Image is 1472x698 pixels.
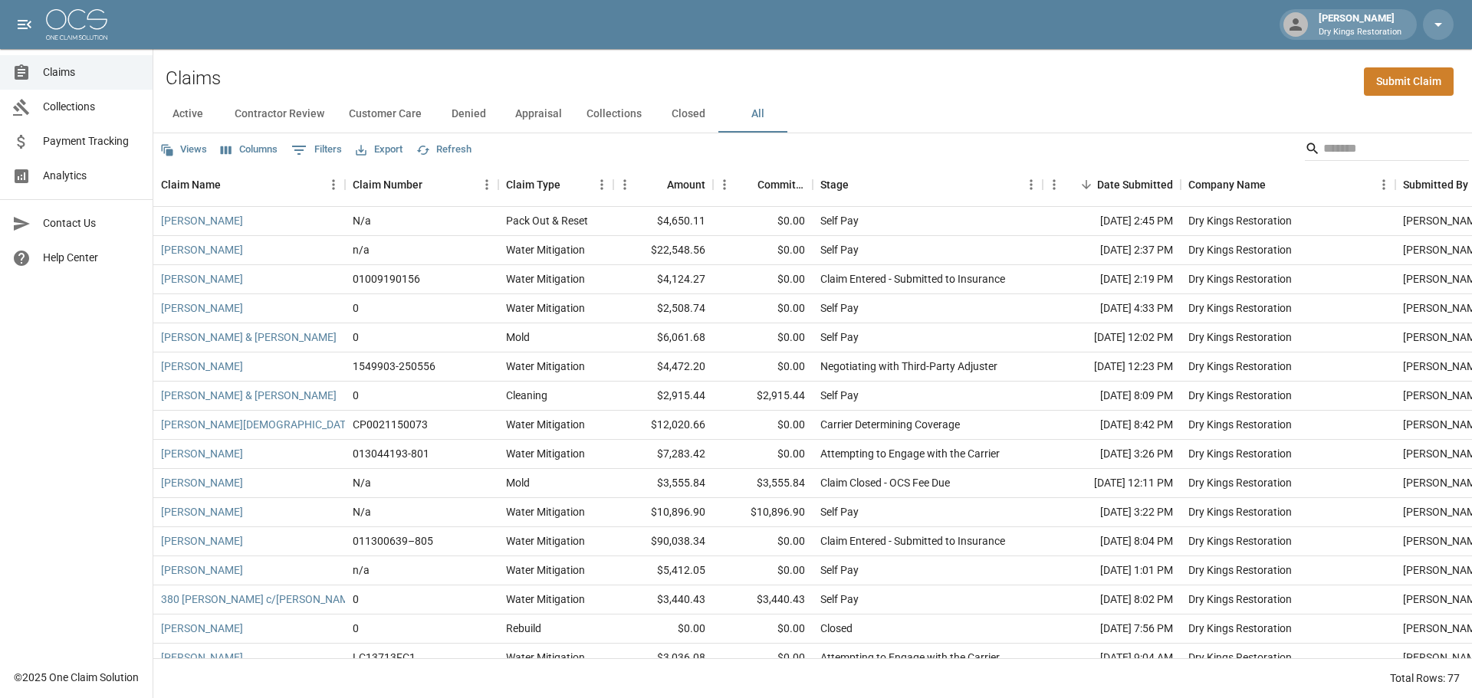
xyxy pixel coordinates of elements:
div: Self Pay [820,591,859,607]
div: LC13713FC1 [353,650,416,665]
div: Negotiating with Third-Party Adjuster [820,359,997,374]
button: Menu [613,173,636,196]
div: Committed Amount [713,163,813,206]
div: Dry Kings Restoration [1188,650,1292,665]
div: Stage [813,163,1043,206]
div: n/a [353,562,370,578]
button: Sort [1076,174,1097,195]
div: 0 [353,300,359,316]
div: [DATE] 8:42 PM [1043,411,1181,440]
div: Water Mitigation [506,359,585,374]
div: Date Submitted [1043,163,1181,206]
div: Stage [820,163,849,206]
img: ocs-logo-white-transparent.png [46,9,107,40]
div: $0.00 [713,294,813,323]
div: $4,650.11 [613,207,713,236]
button: Active [153,96,222,133]
button: Sort [849,174,870,195]
div: [DATE] 2:37 PM [1043,236,1181,265]
div: $4,124.27 [613,265,713,294]
a: [PERSON_NAME] [161,359,243,374]
div: Attempting to Engage with the Carrier [820,446,1000,461]
div: $4,472.20 [613,352,713,382]
button: Sort [422,174,444,195]
button: Sort [221,174,242,195]
a: [PERSON_NAME] [161,650,243,665]
div: Dry Kings Restoration [1188,475,1292,490]
div: Dry Kings Restoration [1188,446,1292,461]
button: Sort [560,174,582,195]
div: Claim Name [153,163,345,206]
div: $3,555.84 [713,469,813,498]
div: $0.00 [713,265,813,294]
div: Claim Type [498,163,613,206]
div: Water Mitigation [506,650,585,665]
a: [PERSON_NAME] [161,446,243,461]
div: [DATE] 3:26 PM [1043,440,1181,469]
div: Water Mitigation [506,242,585,257]
div: Claim Entered - Submitted to Insurance [820,271,1005,287]
div: Dry Kings Restoration [1188,213,1292,228]
div: $7,283.42 [613,440,713,469]
button: Denied [434,96,503,133]
div: $3,555.84 [613,469,713,498]
div: $10,896.90 [613,498,713,527]
div: [DATE] 12:02 PM [1043,323,1181,352]
button: Select columns [217,138,281,162]
div: $0.00 [713,644,813,673]
span: Help Center [43,250,140,266]
div: $0.00 [713,323,813,352]
a: [PERSON_NAME] & [PERSON_NAME] [161,329,337,345]
button: Views [156,138,211,162]
div: Claim Name [161,163,221,206]
div: Attempting to Engage with the Carrier [820,650,1000,665]
div: $2,508.74 [613,294,713,323]
div: $0.00 [713,556,813,585]
div: Dry Kings Restoration [1188,591,1292,607]
span: Contact Us [43,215,140,231]
div: Water Mitigation [506,533,585,549]
div: Claim Type [506,163,560,206]
div: Claim Number [353,163,422,206]
div: [DATE] 2:19 PM [1043,265,1181,294]
a: Submit Claim [1364,67,1454,96]
div: 01009190156 [353,271,420,287]
div: Submitted By [1403,163,1468,206]
span: Payment Tracking [43,133,140,149]
div: Mold [506,475,530,490]
div: [DATE] 3:22 PM [1043,498,1181,527]
button: open drawer [9,9,40,40]
div: [DATE] 4:33 PM [1043,294,1181,323]
div: [DATE] 12:23 PM [1043,352,1181,382]
div: Search [1305,136,1469,164]
div: dynamic tabs [153,96,1472,133]
div: Dry Kings Restoration [1188,359,1292,374]
div: $0.00 [713,411,813,440]
button: Menu [475,173,498,196]
div: Self Pay [820,300,859,316]
div: [PERSON_NAME] [1313,11,1408,38]
button: Collections [574,96,654,133]
div: Cleaning [506,388,547,403]
div: Water Mitigation [506,417,585,432]
button: Menu [590,173,613,196]
button: Menu [1043,173,1066,196]
button: Menu [713,173,736,196]
div: Water Mitigation [506,446,585,461]
div: Dry Kings Restoration [1188,329,1292,345]
div: Dry Kings Restoration [1188,533,1292,549]
a: [PERSON_NAME] [161,621,243,636]
div: Pack Out & Reset [506,213,588,228]
div: n/a [353,242,370,257]
div: Carrier Determining Coverage [820,417,960,432]
div: Dry Kings Restoration [1188,242,1292,257]
div: 0 [353,591,359,607]
a: [PERSON_NAME] [161,475,243,490]
div: Dry Kings Restoration [1188,621,1292,636]
div: Self Pay [820,213,859,228]
div: Self Pay [820,504,859,519]
div: $0.00 [713,236,813,265]
div: Dry Kings Restoration [1188,417,1292,432]
div: $3,440.43 [613,585,713,614]
div: [DATE] 9:04 AM [1043,644,1181,673]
